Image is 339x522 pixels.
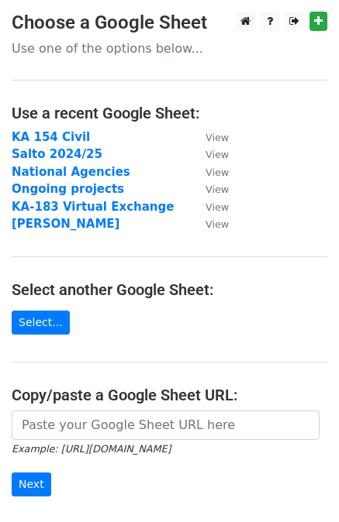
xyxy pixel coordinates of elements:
[12,280,327,299] h4: Select another Google Sheet:
[12,130,90,144] a: KA 154 Civil
[190,165,229,179] a: View
[12,217,119,231] a: [PERSON_NAME]
[190,130,229,144] a: View
[12,472,51,496] input: Next
[12,200,174,214] a: KA-183 Virtual Exchange
[206,167,229,178] small: View
[206,132,229,143] small: View
[12,147,102,161] a: Salto 2024/25
[206,149,229,160] small: View
[12,410,320,440] input: Paste your Google Sheet URL here
[12,311,70,335] a: Select...
[206,184,229,195] small: View
[12,386,327,404] h4: Copy/paste a Google Sheet URL:
[12,40,327,57] p: Use one of the options below...
[12,182,124,196] a: Ongoing projects
[206,201,229,213] small: View
[12,104,327,122] h4: Use a recent Google Sheet:
[190,217,229,231] a: View
[190,147,229,161] a: View
[206,218,229,230] small: View
[190,200,229,214] a: View
[12,443,171,455] small: Example: [URL][DOMAIN_NAME]
[190,182,229,196] a: View
[12,165,130,179] a: National Agencies
[12,12,327,34] h3: Choose a Google Sheet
